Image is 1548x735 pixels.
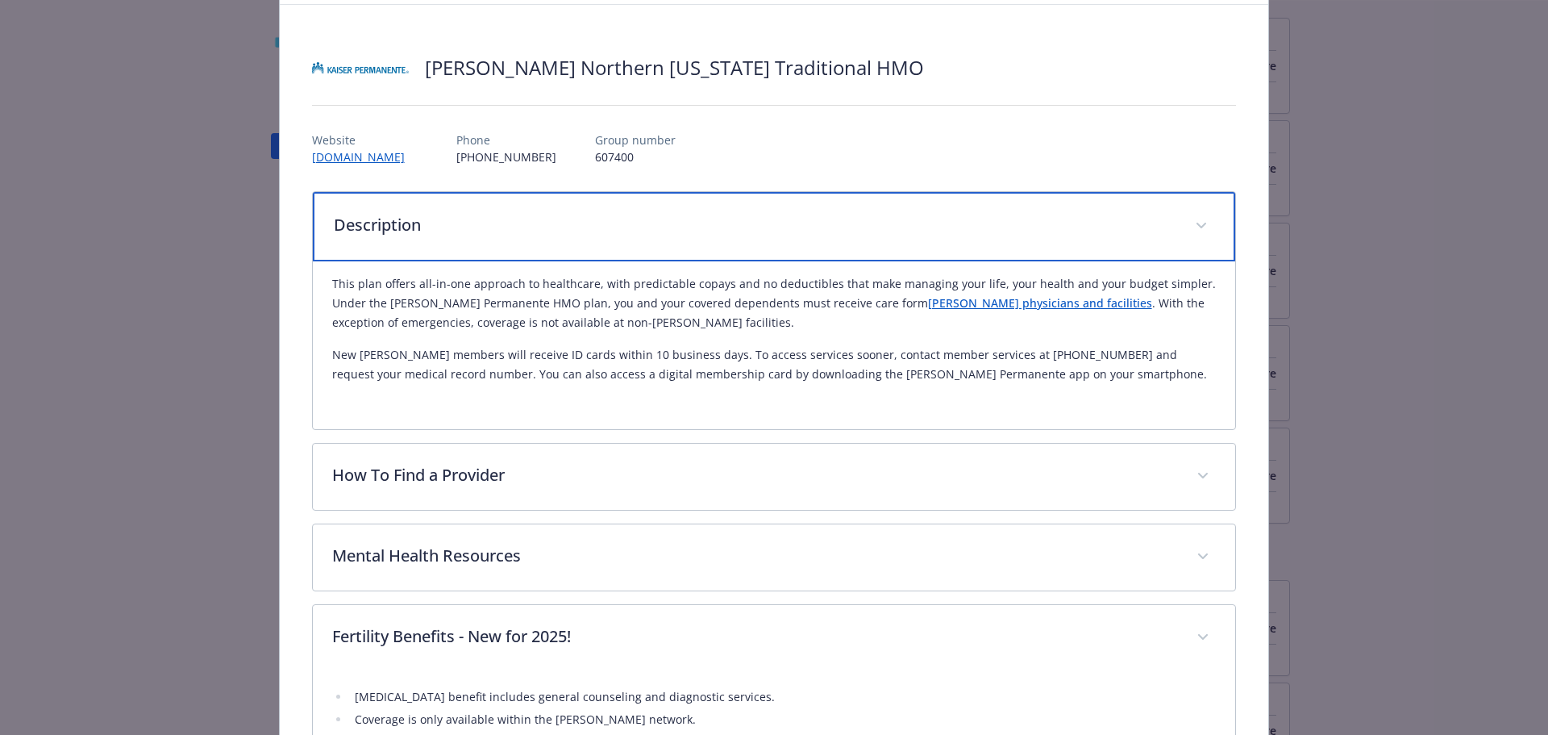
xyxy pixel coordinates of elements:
[312,132,418,148] p: Website
[332,274,1217,332] p: This plan offers all-in-one approach to healthcare, with predictable copays and no deductibles th...
[332,345,1217,384] p: New [PERSON_NAME] members will receive ID cards within 10 business days. To access services soone...
[928,295,1152,311] a: [PERSON_NAME] physicians and facilities
[313,605,1236,671] div: Fertility Benefits - New for 2025!
[332,463,1178,487] p: How To Find a Provider
[312,44,409,92] img: Kaiser Permanente Insurance Company
[425,54,924,81] h2: [PERSON_NAME] Northern [US_STATE] Traditional HMO
[350,710,1217,729] li: Coverage is only available within the [PERSON_NAME] network.
[313,192,1236,261] div: Description
[332,544,1178,568] p: Mental Health Resources
[456,148,556,165] p: [PHONE_NUMBER]
[332,624,1178,649] p: Fertility Benefits - New for 2025!
[313,444,1236,510] div: How To Find a Provider
[595,132,676,148] p: Group number
[350,687,1217,707] li: [MEDICAL_DATA] benefit includes general counseling and diagnostic services.
[456,132,556,148] p: Phone
[313,524,1236,591] div: Mental Health Resources
[334,213,1176,237] p: Description
[595,148,676,165] p: 607400
[313,261,1236,429] div: Description
[312,149,418,165] a: [DOMAIN_NAME]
